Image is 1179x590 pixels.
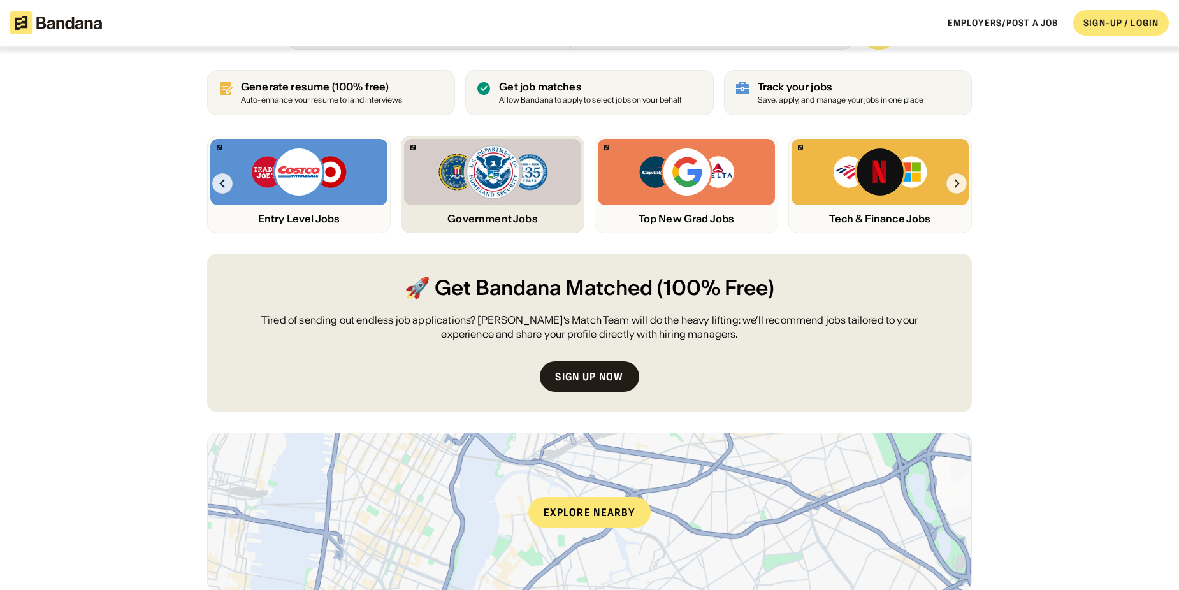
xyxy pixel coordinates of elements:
[604,145,609,150] img: Bandana logo
[638,147,735,198] img: Capital One, Google, Delta logos
[1083,17,1159,29] div: SIGN-UP / LOGIN
[10,11,102,34] img: Bandana logotype
[540,361,639,392] a: Sign up now
[217,145,222,150] img: Bandana logo
[499,81,682,93] div: Get job matches
[405,274,653,303] span: 🚀 Get Bandana Matched
[657,274,774,303] span: (100% Free)
[207,70,455,115] a: Generate resume (100% free)Auto-enhance your resume to land interviews
[758,81,924,93] div: Track your jobs
[410,145,416,150] img: Bandana logo
[724,70,972,115] a: Track your jobs Save, apply, and manage your jobs in one place
[238,313,941,342] div: Tired of sending out endless job applications? [PERSON_NAME]’s Match Team will do the heavy lifti...
[465,70,713,115] a: Get job matches Allow Bandana to apply to select jobs on your behalf
[528,497,651,528] div: Explore nearby
[499,96,682,104] div: Allow Bandana to apply to select jobs on your behalf
[241,81,402,93] div: Generate resume
[332,80,389,93] span: (100% free)
[832,147,929,198] img: Bank of America, Netflix, Microsoft logos
[401,136,584,233] a: Bandana logoFBI, DHS, MWRD logosGovernment Jobs
[437,143,548,201] img: FBI, DHS, MWRD logos
[212,173,233,194] img: Left Arrow
[595,136,778,233] a: Bandana logoCapital One, Google, Delta logosTop New Grad Jobs
[210,213,387,225] div: Entry Level Jobs
[798,145,803,150] img: Bandana logo
[404,213,581,225] div: Government Jobs
[555,371,623,382] div: Sign up now
[241,96,402,104] div: Auto-enhance your resume to land interviews
[207,136,391,233] a: Bandana logoTrader Joe’s, Costco, Target logosEntry Level Jobs
[788,136,972,233] a: Bandana logoBank of America, Netflix, Microsoft logosTech & Finance Jobs
[946,173,967,194] img: Right Arrow
[948,17,1058,29] a: Employers/Post a job
[792,213,969,225] div: Tech & Finance Jobs
[598,213,775,225] div: Top New Grad Jobs
[250,147,347,198] img: Trader Joe’s, Costco, Target logos
[758,96,924,104] div: Save, apply, and manage your jobs in one place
